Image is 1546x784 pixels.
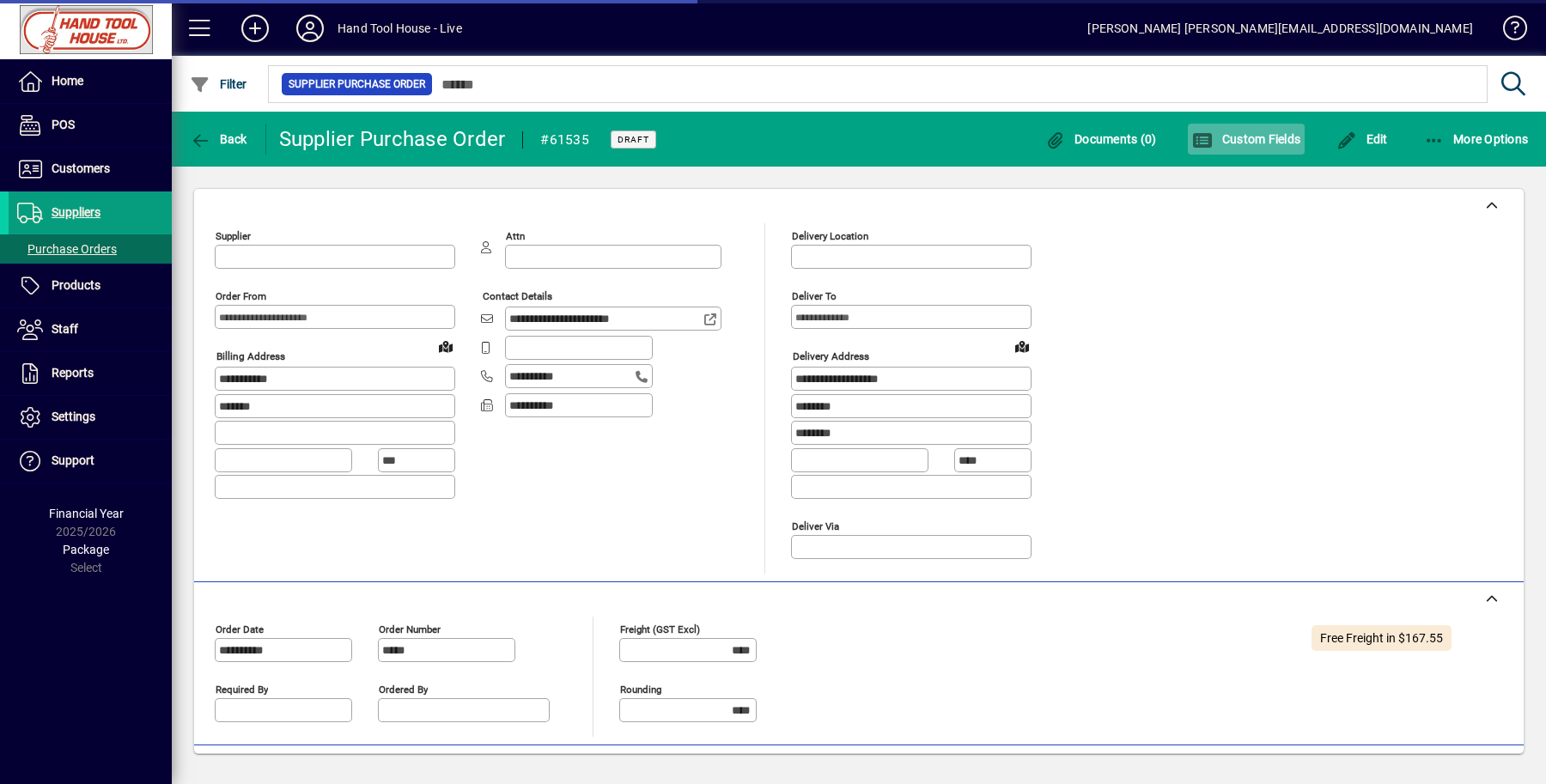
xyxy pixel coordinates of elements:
[52,161,110,175] span: Customers
[9,308,172,351] a: Staff
[216,290,266,302] mat-label: Order from
[1087,15,1473,42] div: [PERSON_NAME] [PERSON_NAME][EMAIL_ADDRESS][DOMAIN_NAME]
[172,124,266,155] app-page-header-button: Back
[52,410,95,423] span: Settings
[792,290,837,302] mat-label: Deliver To
[506,230,525,242] mat-label: Attn
[379,623,441,635] mat-label: Order number
[792,230,868,242] mat-label: Delivery Location
[52,322,78,336] span: Staff
[1420,124,1533,155] button: More Options
[190,77,247,91] span: Filter
[338,15,462,42] div: Hand Tool House - Live
[216,683,268,695] mat-label: Required by
[1041,124,1161,155] button: Documents (0)
[186,69,252,100] button: Filter
[9,234,172,264] a: Purchase Orders
[1192,132,1300,146] span: Custom Fields
[9,60,172,103] a: Home
[289,76,425,93] span: Supplier Purchase Order
[1424,132,1529,146] span: More Options
[9,264,172,307] a: Products
[1332,124,1392,155] button: Edit
[1320,631,1443,645] span: Free Freight in $167.55
[540,126,589,154] div: #61535
[190,132,247,146] span: Back
[620,623,700,635] mat-label: Freight (GST excl)
[9,148,172,191] a: Customers
[52,205,100,219] span: Suppliers
[379,683,428,695] mat-label: Ordered by
[52,118,75,131] span: POS
[792,520,839,532] mat-label: Deliver via
[9,396,172,439] a: Settings
[432,332,460,360] a: View on map
[9,352,172,395] a: Reports
[63,543,109,556] span: Package
[52,453,94,467] span: Support
[52,366,94,380] span: Reports
[618,134,649,145] span: Draft
[52,74,83,88] span: Home
[216,230,251,242] mat-label: Supplier
[17,242,117,256] span: Purchase Orders
[1188,124,1305,155] button: Custom Fields
[283,13,338,44] button: Profile
[9,440,172,483] a: Support
[1008,332,1036,360] a: View on map
[186,124,252,155] button: Back
[9,104,172,147] a: POS
[1490,3,1525,59] a: Knowledge Base
[279,125,506,153] div: Supplier Purchase Order
[1336,132,1388,146] span: Edit
[49,507,124,520] span: Financial Year
[52,278,100,292] span: Products
[620,683,661,695] mat-label: Rounding
[216,623,264,635] mat-label: Order date
[1045,132,1157,146] span: Documents (0)
[228,13,283,44] button: Add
